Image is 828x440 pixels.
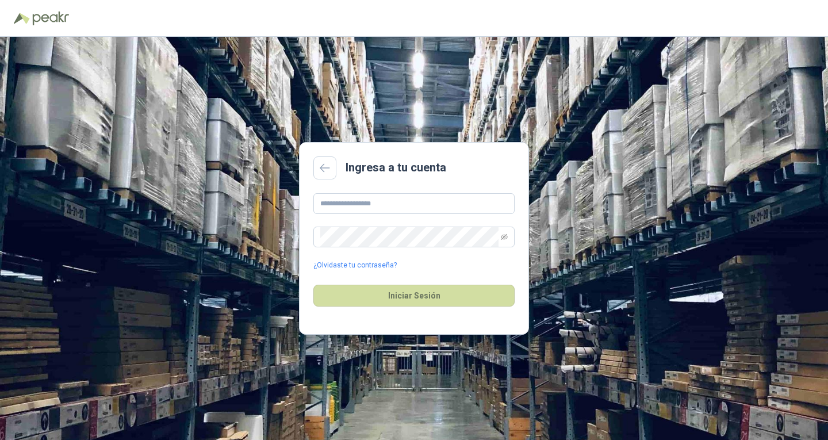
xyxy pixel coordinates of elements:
[14,13,30,24] img: Logo
[501,234,508,240] span: eye-invisible
[313,285,515,307] button: Iniciar Sesión
[32,12,69,25] img: Peakr
[346,159,446,177] h2: Ingresa a tu cuenta
[313,260,397,271] a: ¿Olvidaste tu contraseña?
